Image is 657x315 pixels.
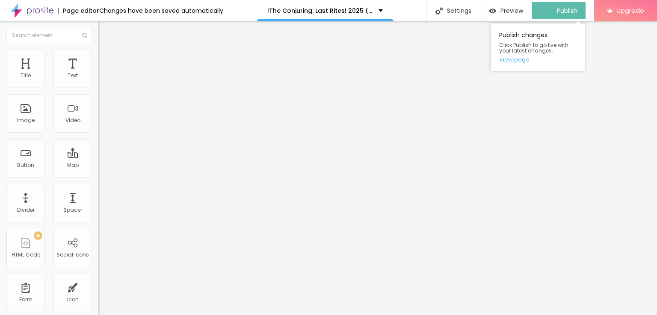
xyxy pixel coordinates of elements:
[17,207,35,213] div: Divider
[491,23,585,71] div: Publish changes
[489,7,496,15] img: view-1.svg
[82,33,87,38] img: Icone
[17,117,35,123] div: Image
[99,8,223,14] div: Changes have been saved automatically
[616,7,644,14] span: Upgrade
[500,7,523,14] span: Preview
[557,7,577,14] span: Publish
[499,57,576,62] a: View page
[267,8,372,14] p: !The Conjuring: Last Rites! 2025 (FullMovie) Download Mp4moviez 1080p, 720p, 480p & HD English/Hindi
[67,297,79,303] div: Icon
[17,162,34,168] div: Button
[67,162,79,168] div: Map
[480,2,532,19] button: Preview
[12,252,40,258] div: HTML Code
[68,73,78,79] div: Text
[6,28,92,43] input: Search element
[65,117,80,123] div: Video
[19,297,33,303] div: Form
[98,21,657,315] iframe: Editor
[532,2,586,19] button: Publish
[63,207,82,213] div: Spacer
[56,252,89,258] div: Social Icons
[435,7,443,15] img: Icone
[21,73,31,79] div: Title
[499,42,576,53] span: Click Publish to go live with your latest changes.
[58,8,99,14] div: Page editor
